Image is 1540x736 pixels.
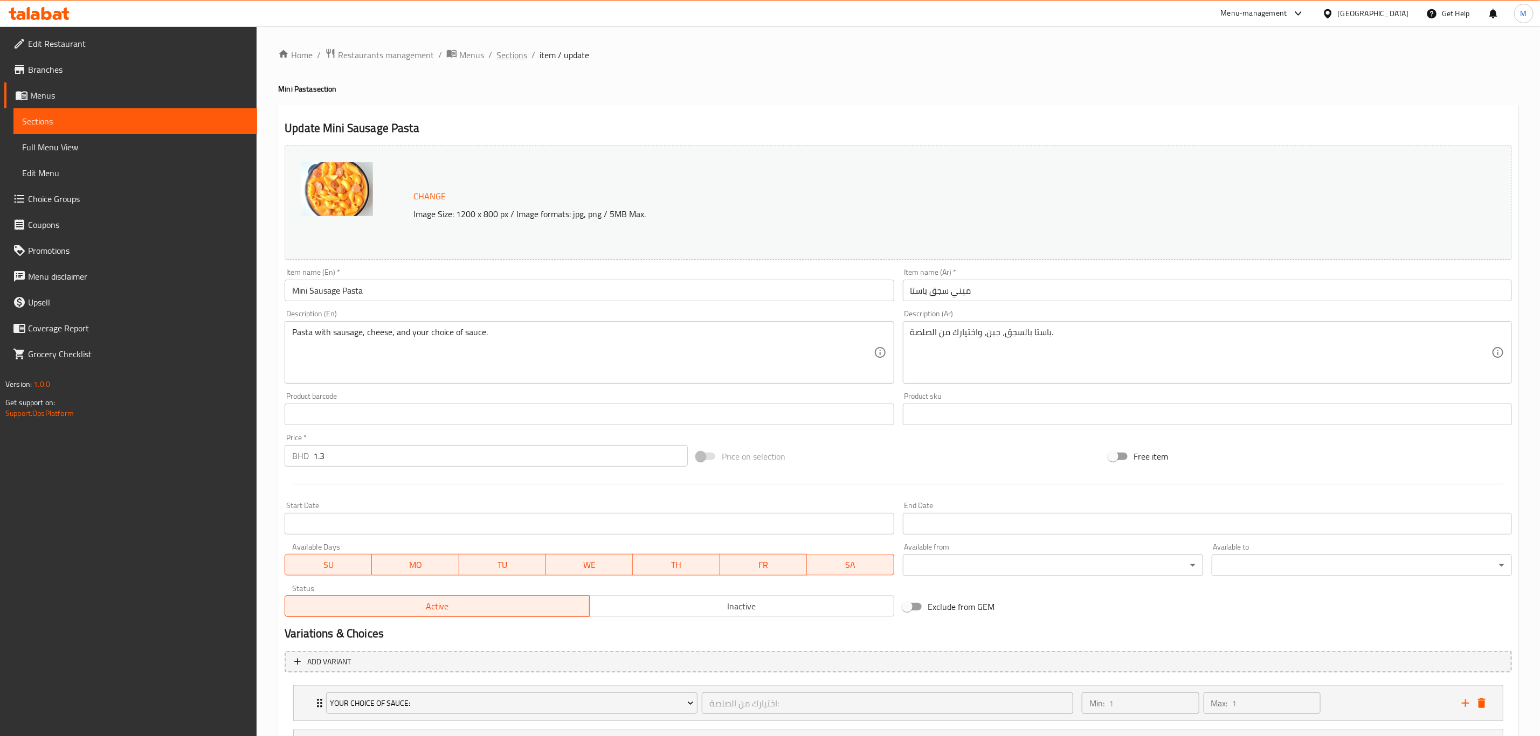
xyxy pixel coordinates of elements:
[5,377,32,391] span: Version:
[1521,8,1527,19] span: M
[317,48,321,61] li: /
[285,554,372,575] button: SU
[1338,8,1409,19] div: [GEOGRAPHIC_DATA]
[488,48,492,61] li: /
[330,697,694,710] span: Your Choice Of Sauce:
[724,557,803,573] span: FR
[278,84,1518,94] h4: Mini Pasta section
[546,554,633,575] button: WE
[1221,7,1287,20] div: Menu-management
[409,185,450,207] button: Change
[28,192,248,205] span: Choice Groups
[30,89,248,102] span: Menus
[4,263,257,289] a: Menu disclaimer
[722,450,785,463] span: Price on selection
[13,108,257,134] a: Sections
[292,327,873,378] textarea: Pasta with sausage, cheese, and your choice of sauce.
[589,595,894,617] button: Inactive
[22,141,248,154] span: Full Menu View
[28,37,248,50] span: Edit Restaurant
[1089,697,1104,710] p: Min:
[446,48,484,62] a: Menus
[338,48,434,61] span: Restaurants management
[594,599,890,614] span: Inactive
[496,48,527,61] a: Sections
[376,557,454,573] span: MO
[1212,554,1512,576] div: ​
[464,557,542,573] span: TU
[5,406,74,420] a: Support.OpsPlatform
[313,445,688,467] input: Please enter price
[13,160,257,186] a: Edit Menu
[28,63,248,76] span: Branches
[28,348,248,360] span: Grocery Checklist
[637,557,715,573] span: TH
[4,82,257,108] a: Menus
[531,48,535,61] li: /
[409,207,1304,220] p: Image Size: 1200 x 800 px / Image formats: jpg, png / 5MB Max.
[4,238,257,263] a: Promotions
[325,48,434,62] a: Restaurants management
[285,681,1512,725] li: Expand
[289,599,585,614] span: Active
[285,120,1512,136] h2: Update Mini Sausage Pasta
[294,686,1503,720] div: Expand
[28,244,248,257] span: Promotions
[4,315,257,341] a: Coverage Report
[326,692,698,714] button: Your Choice Of Sauce:
[1211,697,1228,710] p: Max:
[278,48,1518,62] nav: breadcrumb
[285,404,894,425] input: Please enter product barcode
[438,48,442,61] li: /
[633,554,720,575] button: TH
[285,280,894,301] input: Enter name En
[292,449,309,462] p: BHD
[4,31,257,57] a: Edit Restaurant
[28,296,248,309] span: Upsell
[4,57,257,82] a: Branches
[285,595,590,617] button: Active
[413,189,446,204] span: Change
[550,557,629,573] span: WE
[910,327,1491,378] textarea: باستا بالسجق، جبن، واختيارك من الصلصة.
[28,218,248,231] span: Coupons
[289,557,368,573] span: SU
[372,554,459,575] button: MO
[928,600,995,613] span: Exclude from GEM
[301,162,373,216] img: mmw_638144956210037299
[28,270,248,283] span: Menu disclaimer
[307,655,351,669] span: Add variant
[540,48,589,61] span: item / update
[4,186,257,212] a: Choice Groups
[285,626,1512,642] h2: Variations & Choices
[807,554,894,575] button: SA
[1474,695,1490,711] button: delete
[33,377,50,391] span: 1.0.0
[903,404,1512,425] input: Please enter product sku
[22,115,248,128] span: Sections
[459,554,546,575] button: TU
[4,212,257,238] a: Coupons
[903,280,1512,301] input: Enter name Ar
[903,554,1203,576] div: ​
[720,554,807,575] button: FR
[4,289,257,315] a: Upsell
[459,48,484,61] span: Menus
[5,395,55,409] span: Get support on:
[4,341,257,367] a: Grocery Checklist
[811,557,889,573] span: SA
[1458,695,1474,711] button: add
[22,166,248,179] span: Edit Menu
[278,48,313,61] a: Home
[285,651,1512,673] button: Add variant
[13,134,257,160] a: Full Menu View
[1134,450,1169,463] span: Free item
[28,322,248,335] span: Coverage Report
